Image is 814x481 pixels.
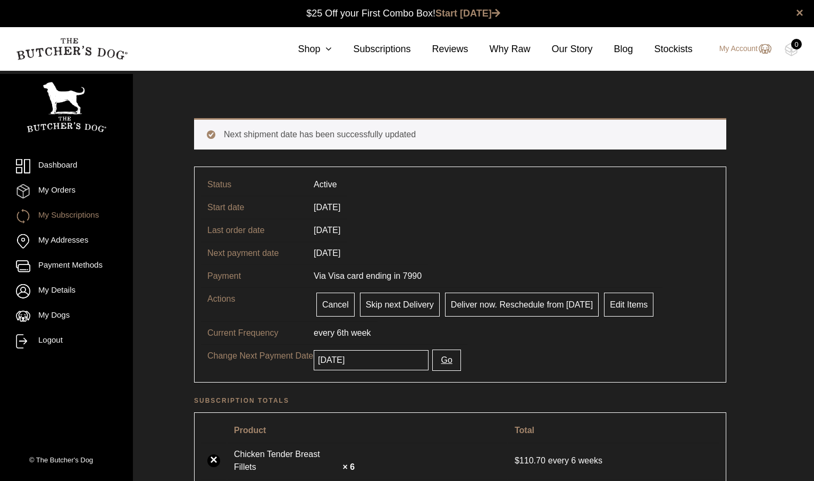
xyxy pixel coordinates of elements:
a: My Details [16,284,117,298]
a: Cancel [316,293,355,317]
a: × [207,454,220,467]
a: Chicken Tender Breast Fillets [234,448,340,474]
a: Payment Methods [16,259,117,273]
div: 0 [791,39,802,49]
strong: × 6 [342,462,355,471]
a: Shop [276,42,332,56]
div: Next shipment date has been successfully updated [194,118,726,150]
td: [DATE] [307,219,347,242]
span: $ [515,456,519,465]
a: Deliver now. Reschedule from [DATE] [445,293,599,317]
span: Via Visa card ending in 7990 [314,271,422,280]
td: Actions [201,287,307,321]
button: Go [432,350,460,371]
a: Dashboard [16,159,117,173]
p: Current Frequency [207,327,314,339]
td: Active [307,173,343,196]
span: every 6th [314,328,349,337]
a: My Account [709,43,771,55]
td: Next payment date [201,242,307,264]
a: Logout [16,334,117,349]
td: Status [201,173,307,196]
a: Edit Items [604,293,653,317]
img: TBD_Portrait_Logo_White.png [27,82,106,132]
a: Start [DATE] [435,8,500,19]
span: week [351,328,371,337]
td: Payment [201,264,307,287]
h2: Subscription totals [194,395,726,406]
td: Last order date [201,219,307,242]
a: Blog [593,42,633,56]
a: close [796,6,803,19]
a: My Addresses [16,234,117,248]
th: Product [228,419,507,442]
a: My Dogs [16,309,117,324]
a: Stockists [633,42,693,56]
span: 110.70 [515,456,548,465]
p: Change Next Payment Date [207,350,314,362]
a: My Orders [16,184,117,198]
a: My Subscriptions [16,209,117,223]
td: [DATE] [307,196,347,219]
td: Start date [201,196,307,219]
a: Why Raw [468,42,531,56]
td: [DATE] [307,242,347,264]
a: Skip next Delivery [360,293,440,317]
img: TBD_Cart-Empty.png [785,43,798,56]
a: Our Story [531,42,593,56]
a: Reviews [410,42,468,56]
th: Total [508,419,719,442]
a: Subscriptions [332,42,410,56]
td: every 6 weeks [508,443,719,478]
